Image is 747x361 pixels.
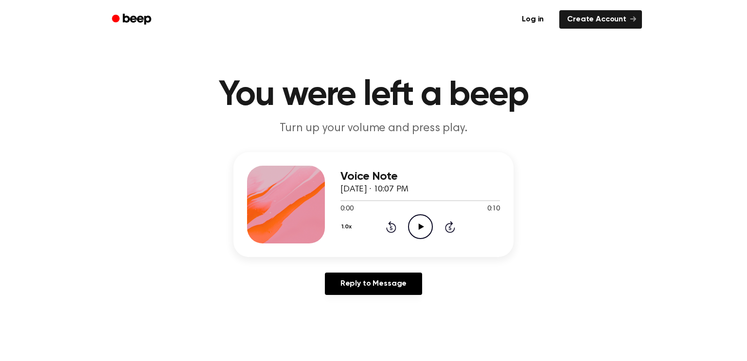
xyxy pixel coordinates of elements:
h3: Voice Note [340,170,500,183]
a: Beep [105,10,160,29]
h1: You were left a beep [124,78,622,113]
p: Turn up your volume and press play. [187,120,560,137]
span: 0:10 [487,204,500,214]
a: Create Account [559,10,642,29]
button: 1.0x [340,219,355,235]
a: Reply to Message [325,273,422,295]
span: [DATE] · 10:07 PM [340,185,409,194]
a: Log in [512,8,553,31]
span: 0:00 [340,204,353,214]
